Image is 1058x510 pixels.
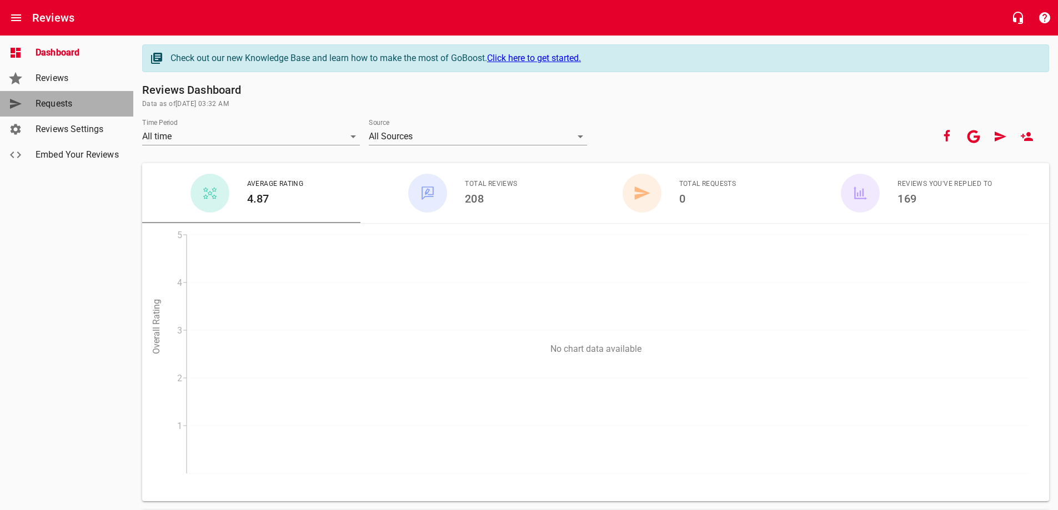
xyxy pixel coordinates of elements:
[1005,4,1031,31] button: Live Chat
[36,97,120,110] span: Requests
[1014,123,1040,150] a: New User
[142,119,178,126] label: Time Period
[897,179,992,190] span: Reviews You've Replied To
[171,52,1037,65] div: Check out our new Knowledge Base and learn how to make the most of GoBoost.
[987,123,1014,150] a: Request Review
[1031,4,1058,31] button: Support Portal
[487,53,581,63] a: Click here to get started.
[142,99,1049,110] span: Data as of [DATE] 03:32 AM
[32,9,74,27] h6: Reviews
[177,277,182,288] tspan: 4
[679,179,736,190] span: Total Requests
[142,344,1049,354] p: No chart data available
[465,179,517,190] span: Total Reviews
[36,123,120,136] span: Reviews Settings
[36,72,120,85] span: Reviews
[934,123,960,150] button: Your Facebook account is connected
[247,190,304,208] h6: 4.87
[177,373,182,383] tspan: 2
[369,128,586,145] div: All Sources
[369,119,389,126] label: Source
[36,148,120,161] span: Embed Your Reviews
[247,179,304,190] span: Average Rating
[177,325,182,336] tspan: 3
[679,190,736,208] h6: 0
[465,190,517,208] h6: 208
[897,190,992,208] h6: 169
[151,299,162,354] tspan: Overall Rating
[142,81,1049,99] h6: Reviews Dashboard
[142,128,360,145] div: All time
[960,123,987,150] button: Your google account is connected
[177,230,182,240] tspan: 5
[177,421,182,431] tspan: 1
[36,46,120,59] span: Dashboard
[3,4,29,31] button: Open drawer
